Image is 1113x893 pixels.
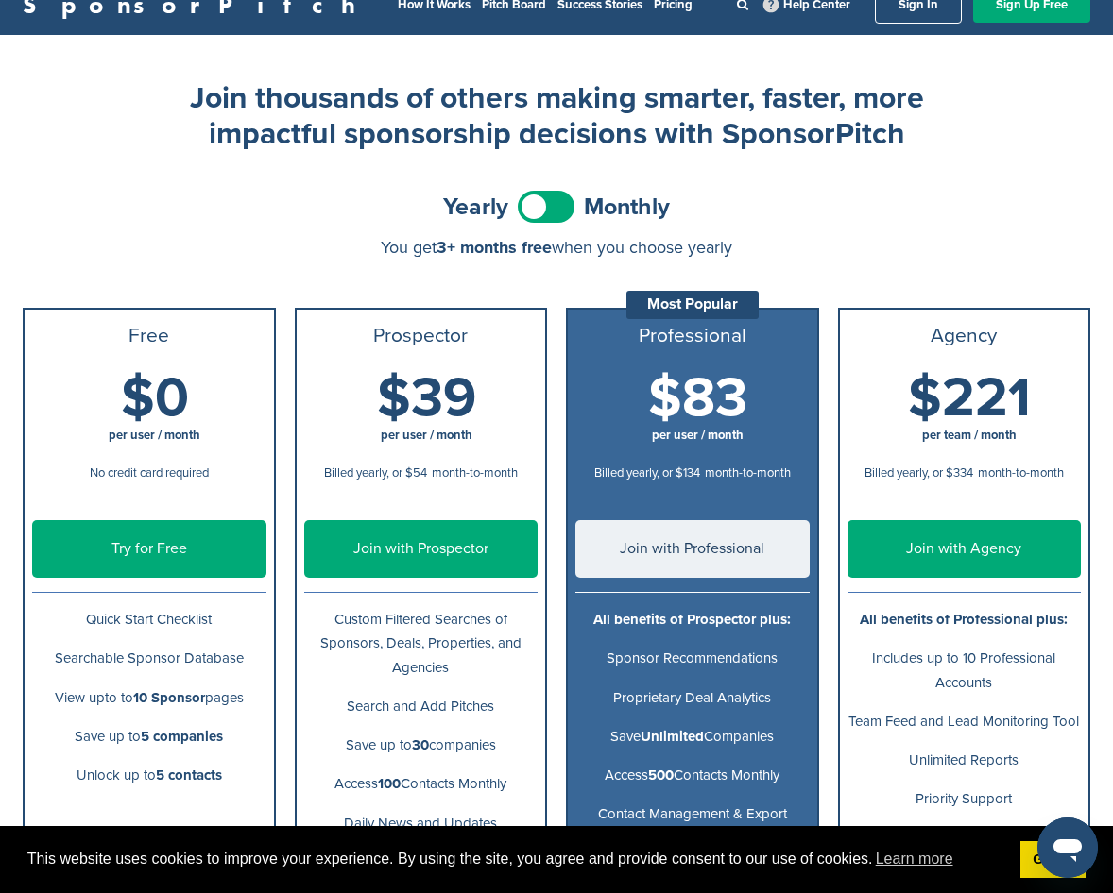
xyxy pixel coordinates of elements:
a: Join with Agency [848,520,1082,578]
p: Access Contacts Monthly [575,764,810,787]
p: Sponsor Recommendations [575,647,810,670]
p: Custom Filtered Searches of Sponsors, Deals, Properties, and Agencies [304,608,539,680]
b: All benefits of Prospector plus: [593,611,791,628]
p: Access Contacts Monthly [304,772,539,796]
p: Team Feed and Lead Monitoring Tool [848,710,1082,733]
span: No credit card required [90,465,209,480]
span: month-to-month [978,465,1064,480]
span: Billed yearly, or $54 [324,465,427,480]
span: month-to-month [705,465,791,480]
span: month-to-month [432,465,518,480]
h3: Professional [575,325,810,347]
span: per user / month [109,428,200,443]
p: Save up to [32,725,266,749]
a: Try for Free [32,520,266,578]
span: 3+ months free [437,237,552,258]
p: Priority Support [848,787,1082,811]
b: Unlimited [641,728,704,745]
span: $221 [908,365,1031,431]
h3: Prospector [304,325,539,347]
span: Yearly [443,195,508,219]
span: per team / month [922,428,1017,443]
a: dismiss cookie message [1020,841,1086,879]
a: Join with Professional [575,520,810,578]
p: Save up to companies [304,733,539,757]
span: $0 [121,365,189,431]
span: per user / month [381,428,472,443]
h2: Join thousands of others making smarter, faster, more impactful sponsorship decisions with Sponso... [179,80,934,153]
h3: Free [32,325,266,347]
h3: Agency [848,325,1082,347]
p: Quick Start Checklist [32,608,266,632]
span: $39 [377,365,476,431]
b: 500 [648,767,674,783]
div: You get when you choose yearly [23,238,1090,257]
div: Most Popular [626,291,759,319]
a: Join with Prospector [304,520,539,578]
p: Daily News and Updates [304,812,539,835]
span: Monthly [584,195,670,219]
p: Unlock up to [32,764,266,787]
p: Save Companies [575,725,810,749]
b: 5 contacts [156,767,222,783]
p: Searchable Sponsor Database [32,647,266,670]
iframe: Button to launch messaging window [1037,817,1098,878]
span: per user / month [652,428,744,443]
span: Billed yearly, or $334 [865,465,973,480]
p: Unlimited Reports [848,749,1082,772]
p: Includes up to 10 Professional Accounts [848,647,1082,694]
a: learn more about cookies [873,845,956,873]
span: Billed yearly, or $134 [594,465,700,480]
p: Contact Management & Export [575,802,810,826]
p: View upto to pages [32,686,266,710]
b: 10 Sponsor [133,689,205,706]
p: Proprietary Deal Analytics [575,686,810,710]
p: Search and Add Pitches [304,695,539,718]
span: $83 [648,365,747,431]
span: This website uses cookies to improve your experience. By using the site, you agree and provide co... [27,845,1005,873]
b: 100 [378,775,401,792]
b: 30 [412,736,429,753]
b: 5 companies [141,728,223,745]
b: All benefits of Professional plus: [860,611,1068,628]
